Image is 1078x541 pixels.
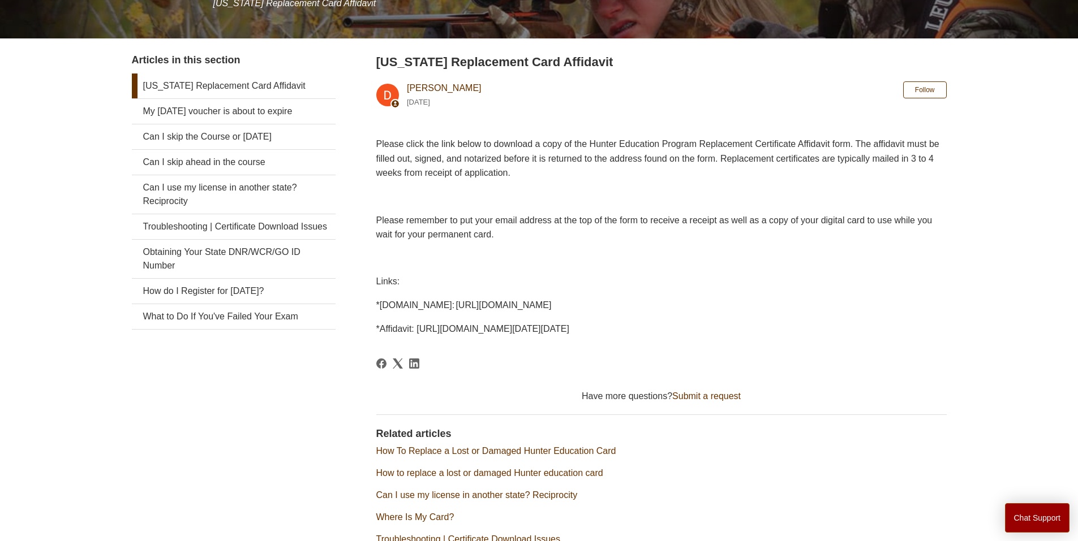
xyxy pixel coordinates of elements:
a: Can I use my license in another state? Reciprocity [376,490,578,500]
button: Chat Support [1005,503,1070,533]
span: *[DOMAIN_NAME]: [URL][DOMAIN_NAME] [376,300,552,310]
h2: Related articles [376,426,947,442]
a: Facebook [376,358,386,369]
a: How To Replace a Lost or Damaged Hunter Education Card [376,446,616,456]
button: Follow Article [903,81,947,98]
a: Can I skip ahead in the course [132,150,336,175]
a: Can I use my license in another state? Reciprocity [132,175,336,214]
a: What to Do If You've Failed Your Exam [132,304,336,329]
a: How to replace a lost or damaged Hunter education card [376,468,603,478]
svg: Share this page on X Corp [393,358,403,369]
h2: Pennsylvania Replacement Card Affidavit [376,53,947,71]
span: Links: [376,276,400,286]
svg: Share this page on Facebook [376,358,386,369]
a: X Corp [393,358,403,369]
a: [PERSON_NAME] [407,83,482,93]
a: [US_STATE] Replacement Card Affidavit [132,73,336,98]
a: Submit a request [672,391,741,401]
span: Please click the link below to download a copy of the Hunter Education Program Replacement Certif... [376,139,939,178]
a: Obtaining Your State DNR/WCR/GO ID Number [132,240,336,278]
a: Can I skip the Course or [DATE] [132,124,336,149]
a: LinkedIn [409,358,419,369]
a: My [DATE] voucher is about to expire [132,99,336,124]
a: Troubleshooting | Certificate Download Issues [132,214,336,239]
a: Where Is My Card? [376,512,454,522]
svg: Share this page on LinkedIn [409,358,419,369]
a: How do I Register for [DATE]? [132,279,336,304]
time: 02/12/2024, 18:11 [407,98,430,106]
span: Please remember to put your email address at the top of the form to receive a receipt as well as ... [376,215,933,240]
div: Have more questions? [376,389,947,403]
span: *Affidavit: [URL][DOMAIN_NAME][DATE][DATE] [376,324,569,334]
span: Articles in this section [132,54,240,66]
